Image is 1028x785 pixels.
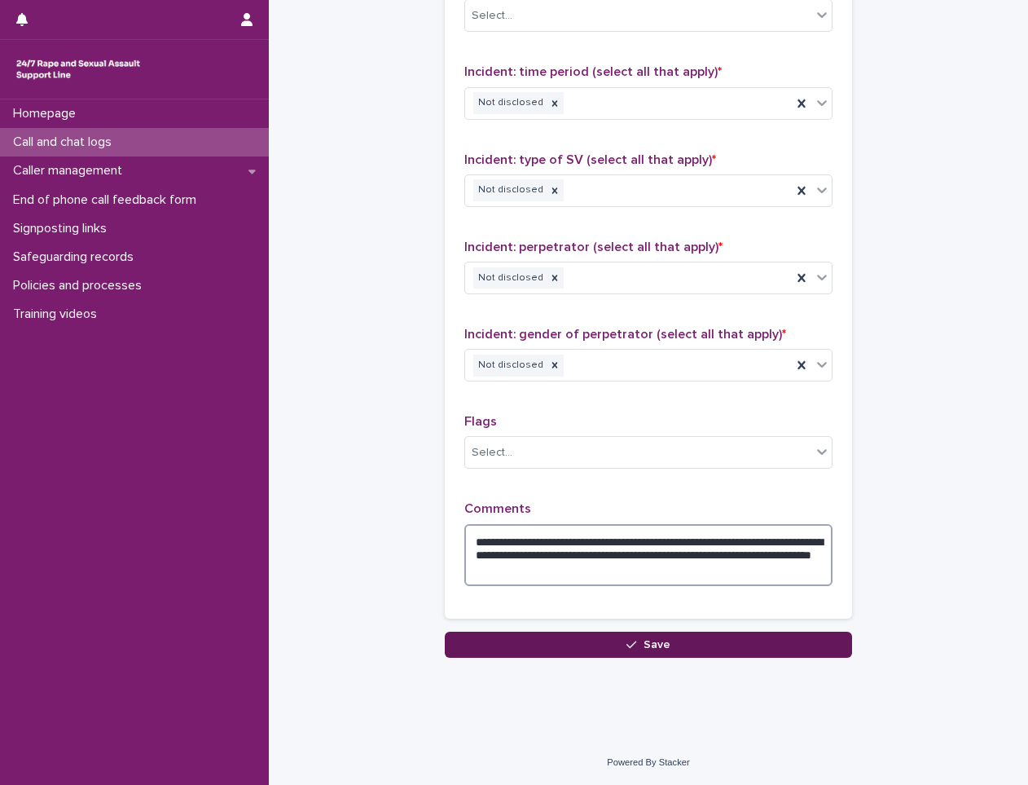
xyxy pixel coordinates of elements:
[7,106,89,121] p: Homepage
[473,92,546,114] div: Not disclosed
[464,65,722,78] span: Incident: time period (select all that apply)
[472,444,512,461] div: Select...
[7,192,209,208] p: End of phone call feedback form
[464,502,531,515] span: Comments
[464,153,716,166] span: Incident: type of SV (select all that apply)
[464,415,497,428] span: Flags
[607,757,689,767] a: Powered By Stacker
[464,328,786,341] span: Incident: gender of perpetrator (select all that apply)
[445,632,852,658] button: Save
[7,307,110,322] p: Training videos
[13,53,143,86] img: rhQMoQhaT3yELyF149Cw
[7,163,135,179] p: Caller management
[7,221,120,236] p: Signposting links
[464,240,723,254] span: Incident: perpetrator (select all that apply)
[473,355,546,377] div: Not disclosed
[473,267,546,289] div: Not disclosed
[472,7,512,24] div: Select...
[7,249,147,265] p: Safeguarding records
[7,278,155,293] p: Policies and processes
[644,639,670,650] span: Save
[473,179,546,201] div: Not disclosed
[7,135,125,150] p: Call and chat logs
